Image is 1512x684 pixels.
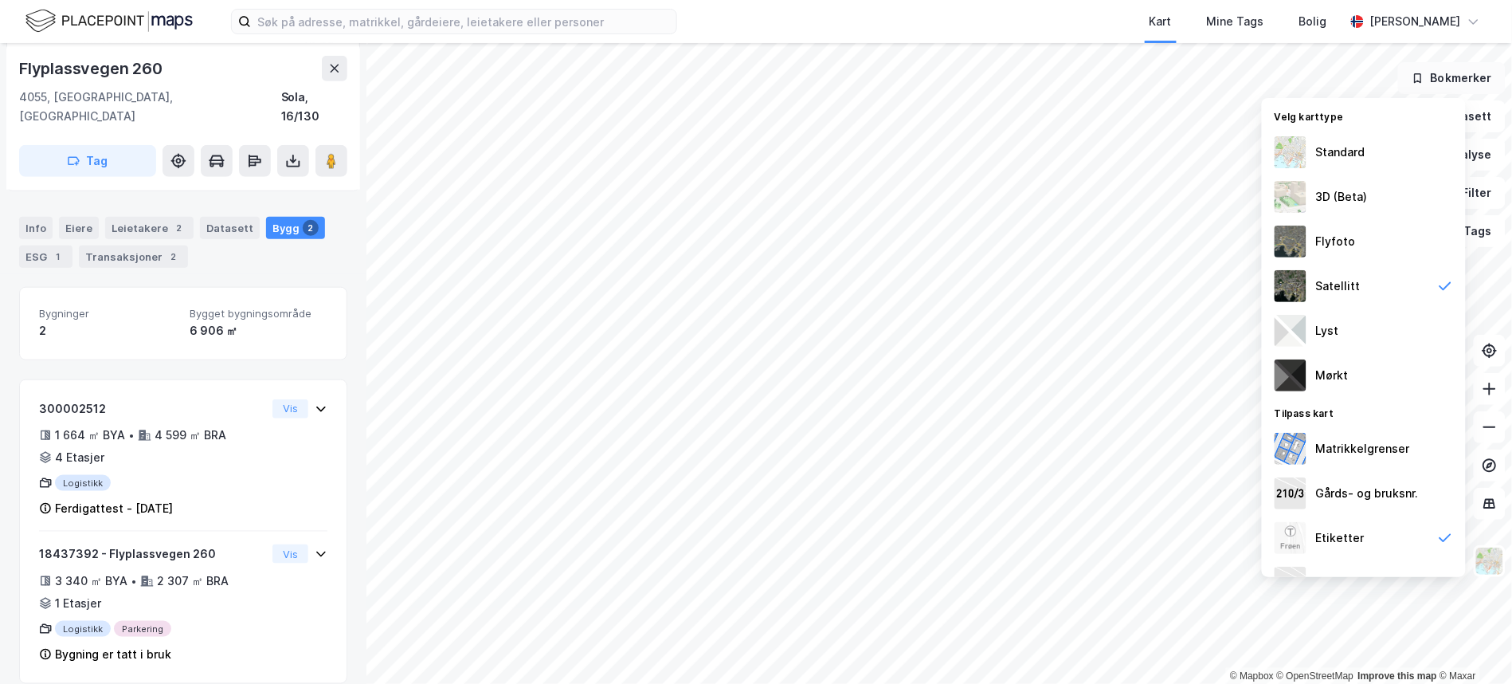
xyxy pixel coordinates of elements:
button: Vis [272,399,308,419]
div: 300002512 [39,399,266,419]
div: Hovedeier [1316,573,1373,592]
div: 3D (Beta) [1316,187,1368,206]
div: 1 664 ㎡ BYA [55,426,125,445]
div: Satellitt [1316,277,1361,296]
div: 2 307 ㎡ BRA [157,572,229,591]
div: Flyplassvegen 260 [19,56,166,81]
img: logo.f888ab2527a4732fd821a326f86c7f29.svg [25,7,193,35]
div: • [128,429,135,442]
img: 9k= [1275,270,1306,302]
div: 1 Etasjer [55,594,101,613]
div: Gårds- og bruksnr. [1316,484,1419,503]
button: Filter [1429,177,1506,209]
div: 3 340 ㎡ BYA [55,572,127,591]
div: Leietakere [105,217,194,239]
div: Ferdigattest - [DATE] [55,499,173,518]
div: 2 [303,220,319,236]
img: Z [1475,546,1505,576]
div: Bygning er tatt i bruk [55,645,171,664]
div: 4 599 ㎡ BRA [155,426,226,445]
div: Eiere [59,217,99,239]
iframe: Chat Widget [1432,607,1512,684]
img: majorOwner.b5e170eddb5c04bfeeff.jpeg [1275,567,1306,599]
div: Flyfoto [1316,232,1356,251]
div: Velg karttype [1262,101,1466,130]
div: 2 [166,249,182,265]
div: [PERSON_NAME] [1370,12,1461,31]
div: Mørkt [1316,366,1349,385]
div: Etiketter [1316,529,1365,548]
a: Mapbox [1230,670,1274,682]
div: Bolig [1299,12,1327,31]
div: 1 [50,249,66,265]
span: Bygninger [39,307,177,320]
img: cadastreBorders.cfe08de4b5ddd52a10de.jpeg [1275,433,1306,465]
div: ESG [19,246,72,268]
button: Tags [1432,215,1506,247]
div: Standard [1316,143,1365,162]
img: nCdM7BzjoCAAAAAElFTkSuQmCC [1275,360,1306,391]
button: Bokmerker [1398,62,1506,94]
div: Bygg [266,217,325,239]
input: Søk på adresse, matrikkel, gårdeiere, leietakere eller personer [251,10,676,33]
div: Info [19,217,53,239]
img: Z [1275,136,1306,168]
div: Matrikkelgrenser [1316,439,1410,458]
div: 6 906 ㎡ [190,321,327,340]
div: 18437392 - Flyplassvegen 260 [39,544,266,564]
img: Z [1275,181,1306,213]
div: Tilpass kart [1262,398,1466,427]
div: • [131,575,137,588]
span: Bygget bygningsområde [190,307,327,320]
img: cadastreKeys.547ab17ec502f5a4ef2b.jpeg [1275,478,1306,509]
div: 2 [171,220,187,236]
div: Kontrollprogram for chat [1432,607,1512,684]
a: Improve this map [1358,670,1437,682]
img: luj3wr1y2y3+OchiMxRmMxRlscgabnMEmZ7DJGWxyBpucwSZnsMkZbHIGm5zBJmewyRlscgabnMEmZ7DJGWxyBpucwSZnsMkZ... [1275,315,1306,347]
div: 4 Etasjer [55,448,104,467]
button: Tag [19,145,156,177]
button: Vis [272,544,308,564]
div: Lyst [1316,321,1339,340]
div: Transaksjoner [79,246,188,268]
div: Kart [1150,12,1172,31]
div: 2 [39,321,177,340]
div: Datasett [200,217,260,239]
img: Z [1275,226,1306,257]
div: 4055, [GEOGRAPHIC_DATA], [GEOGRAPHIC_DATA] [19,88,281,126]
div: Mine Tags [1207,12,1264,31]
img: Z [1275,522,1306,554]
a: OpenStreetMap [1277,670,1354,682]
div: Sola, 16/130 [281,88,347,126]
